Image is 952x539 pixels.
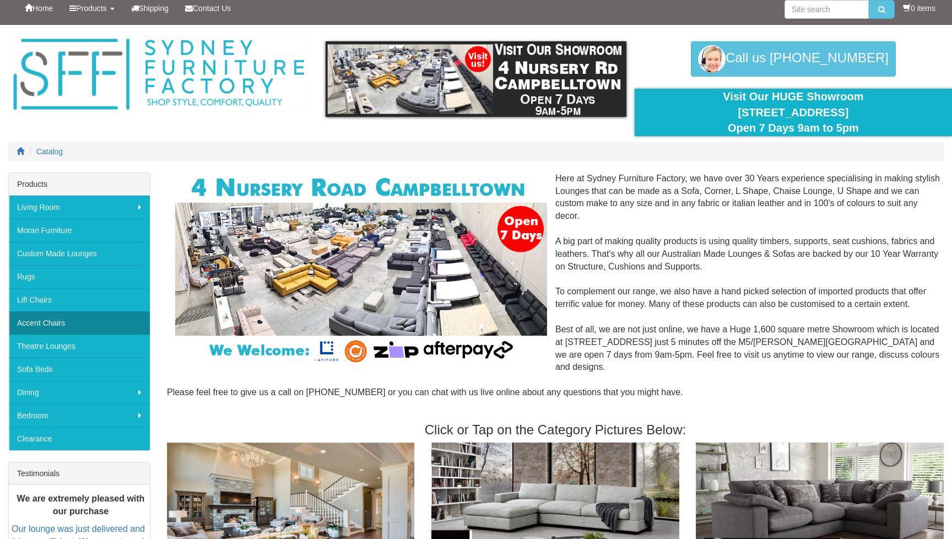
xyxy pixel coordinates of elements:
[9,173,150,196] div: Products
[9,335,150,358] a: Theatre Lounges
[9,381,150,404] a: Dining
[9,265,150,288] a: Rugs
[76,4,106,13] span: Products
[167,173,944,412] div: Here at Sydney Furniture Factory, we have over 30 Years experience specialising in making stylish...
[8,36,309,114] img: Sydney Furniture Factory
[9,196,150,219] a: Living Room
[17,494,145,516] b: We are extremely pleased with our purchase
[36,147,63,156] a: Catalog
[903,3,935,14] li: 0 items
[193,4,231,13] span: Contact Us
[9,219,150,242] a: Moran Furniture
[9,462,150,485] div: Testimonials
[9,288,150,311] a: Lift Chairs
[9,427,150,450] a: Clearance
[33,4,53,13] span: Home
[139,4,169,13] span: Shipping
[175,173,547,366] img: Corner Modular Lounges
[167,423,944,437] h3: Click or Tap on the Category Pictures Below:
[9,242,150,265] a: Custom Made Lounges
[643,89,944,136] div: Visit Our HUGE Showroom [STREET_ADDRESS] Open 7 Days 9am to 5pm
[9,311,150,335] a: Accent Chairs
[9,404,150,427] a: Bedroom
[9,358,150,381] a: Sofa Beds
[326,41,626,117] img: showroom.gif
